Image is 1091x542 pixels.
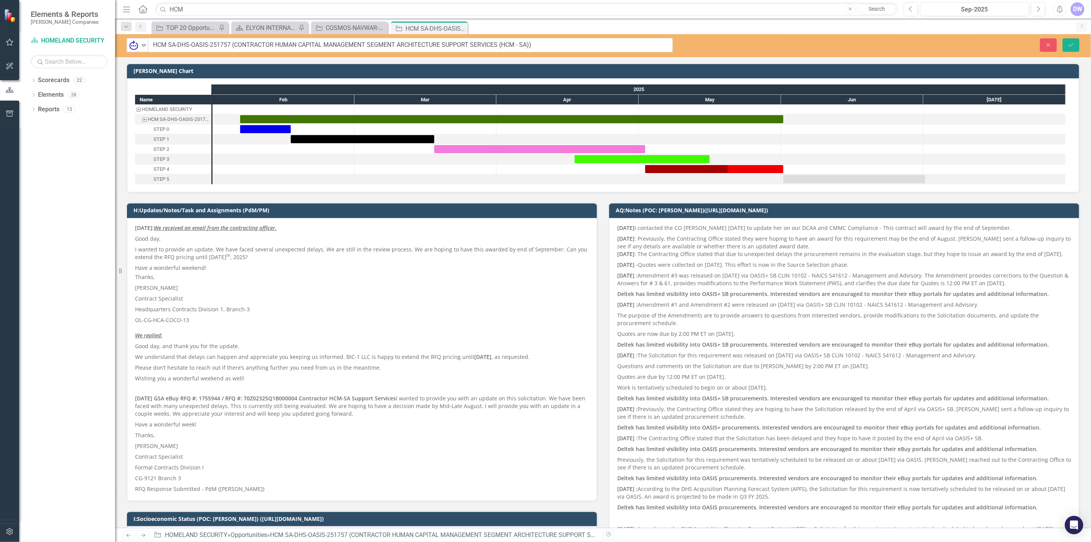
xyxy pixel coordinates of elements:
[135,134,211,144] div: STEP 1
[617,433,1071,444] p: The Contracting Office stated that the Solicitation has been delayed and they hope to have it pos...
[617,352,638,359] strong: [DATE] :
[617,270,1071,289] p: Amendment #3 was released on [DATE] via OASIS+ SB CLIN 10102 - NAICS 541612 - Management and Advi...
[38,76,69,85] a: Scorecards
[166,23,217,33] div: TOP 20 Opportunities ([DATE] Process)
[617,301,638,308] strong: [DATE] :
[617,504,1038,511] strong: Deltek has limited visibility into OASIS procurements. Interested vendors are encouraged to monit...
[135,419,589,430] p: Have a wonderful week!
[617,382,1071,393] p: Work is tentatively scheduled to begin on or about [DATE].
[148,114,209,124] div: HCM SA-DHS-OASIS-251757 (CONTRACTOR HUMAN CAPITAL MANAGEMENT SEGMENT ARCHITECTURE SUPPORT SERVICE...
[135,233,589,244] p: Good day,
[617,250,634,258] strong: [DATE]
[31,36,107,45] a: HOMELAND SECURITY
[153,23,217,33] a: TOP 20 Opportunities ([DATE] Process)
[154,531,597,540] div: » »
[148,38,673,52] input: This field is required
[165,531,227,539] a: HOMELAND SECURITY
[135,154,211,164] div: Task: Start date: 2025-04-17 End date: 2025-05-16
[617,361,1071,372] p: Questions and comments on the Solicitation are due to [PERSON_NAME] by 2:00 PM ET on [DATE].
[617,525,638,532] strong: [DATE] :
[858,4,896,15] a: Search
[153,134,169,144] div: STEP 1
[135,114,211,124] div: HCM SA-DHS-OASIS-251757 (CONTRACTOR HUMAN CAPITAL MANAGEMENT SEGMENT ARCHITECTURE SUPPORT SERVICE...
[135,341,589,352] p: Good day, and thank you for the update.
[213,84,1066,94] div: 2025
[617,350,1071,361] p: The Solicitation for this requirement was released on [DATE] via OASIS+ SB CLIN 10102 - NAICS 541...
[31,19,99,25] small: [PERSON_NAME] Companies
[240,115,783,123] div: Task: Start date: 2025-02-06 End date: 2025-06-01
[153,154,169,164] div: STEP 3
[135,332,162,339] strong: We replied:
[135,473,589,484] p: CG-9121 Branch 3
[38,91,64,99] a: Elements
[135,174,211,184] div: STEP 5
[135,114,211,124] div: Task: Start date: 2025-02-06 End date: 2025-06-01
[617,435,638,442] strong: [DATE] :
[1065,516,1083,534] div: Open Intercom Messenger
[142,104,192,114] div: HOMELAND SECURITY
[135,164,211,174] div: STEP 4
[135,104,211,114] div: HOMELAND SECURITY
[135,273,589,283] p: Thanks,
[135,104,211,114] div: Task: HOMELAND SECURITY Start date: 2025-02-13 End date: 2025-02-14
[153,164,169,174] div: STEP 4
[496,95,639,105] div: Apr
[135,244,589,263] p: I wanted to provide an update. We have faced several unexpected delays. We are still in the revie...
[783,175,925,183] div: Task: Start date: 2025-06-01 End date: 2025-07-01
[135,144,211,154] div: STEP 2
[3,8,18,23] img: ClearPoint Strategy
[135,352,589,362] p: We understand that delays can happen and appreciate you keeping us informed. BIC-1 LLC is happy t...
[135,430,589,441] p: Thanks,
[781,95,923,105] div: Jun
[617,395,1049,402] strong: Deltek has limited visibility into OASIS+ SB procurements. Interested vendors are encouraged to m...
[135,441,589,451] p: [PERSON_NAME]
[617,224,1071,233] p: I contacted the CO [PERSON_NAME] [DATE] to update her on our DCAA and CMMC Compliance - This cont...
[155,3,898,16] input: Search ClearPoint...
[31,55,107,68] input: Search Below...
[617,341,1049,348] strong: Deltek has limited visibility into OASIS+ SB procurements. Interested vendors are encouraged to m...
[135,315,589,341] p: OL-CG-HCA-COCO-13
[617,290,1049,297] strong: Deltek has limited visibility into OASIS+ SB procurements. Interested vendors are encouraged to m...
[135,462,589,473] p: Formal Contracts Division I
[213,95,354,105] div: Feb
[135,393,589,419] p: I wanted to provide you with an update on this solicitation. We have been faced with many unexpec...
[135,174,211,184] div: Task: Start date: 2025-06-01 End date: 2025-07-01
[920,2,1029,16] button: Sep-2025
[645,165,783,173] div: Task: Start date: 2025-05-02 End date: 2025-06-01
[135,224,277,231] strong: [DATE]:
[38,105,59,114] a: Reports
[617,261,638,268] strong: [DATE] -
[153,144,169,154] div: STEP 2
[923,5,1027,14] div: Sep-2025
[135,362,589,373] p: Please don’t hesitate to reach out if there’s anything further you need from us in the meantime.
[617,224,634,231] strong: [DATE]
[133,207,593,213] h3: H:Updates/Notes/Task and Assignments (PdM/PM)
[326,23,386,33] div: COSMOS-NAVWAR-SEAPORT-253279 (COSMOS Engineering, Maintenance, Sustainment, and Enhancement Support)
[246,23,297,33] div: ELYON INTERNATIONAL INC
[133,516,593,522] h3: I:Socioeconomic Status (POC: [PERSON_NAME]) ([URL][DOMAIN_NAME])
[617,310,1071,329] p: The purpose of the Amendments are to provide answers to questions from interested vendors, provid...
[135,144,211,154] div: Task: Start date: 2025-03-18 End date: 2025-05-02
[31,10,99,19] span: Elements & Reports
[474,353,491,360] strong: [DATE]
[291,135,434,143] div: Task: Start date: 2025-02-16 End date: 2025-03-18
[617,372,1071,382] p: Quotes are due by 12:00 PM ET on [DATE].
[616,207,1075,213] h3: AQ:Notes (POC: [PERSON_NAME])([URL][DOMAIN_NAME])
[135,124,211,134] div: Task: Start date: 2025-02-06 End date: 2025-02-16
[226,253,230,258] sup: th
[68,92,80,98] div: 28
[617,404,1071,422] p: Previously, the Contracting Office stated they are hoping to have the Solicitation released by th...
[617,524,1071,542] p: According to the DHS Acquisition Planning Forecast System (APFS), a Solicitation for this require...
[135,451,589,462] p: Contract Specialist
[1071,2,1084,16] button: DW
[617,235,634,242] strong: [DATE]
[313,23,386,33] a: COSMOS-NAVWAR-SEAPORT-253279 (COSMOS Engineering, Maintenance, Sustainment, and Enhancement Support)
[240,125,291,133] div: Task: Start date: 2025-02-06 End date: 2025-02-16
[153,174,169,184] div: STEP 5
[153,124,169,134] div: STEP 0
[617,424,1041,431] strong: Deltek has limited visibility into OASIS+ procurements. Interested vendors are encouraged to moni...
[135,484,589,493] p: RFQ Response Submitted - PdM ([PERSON_NAME])
[639,95,781,105] div: May
[617,485,638,492] strong: [DATE] :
